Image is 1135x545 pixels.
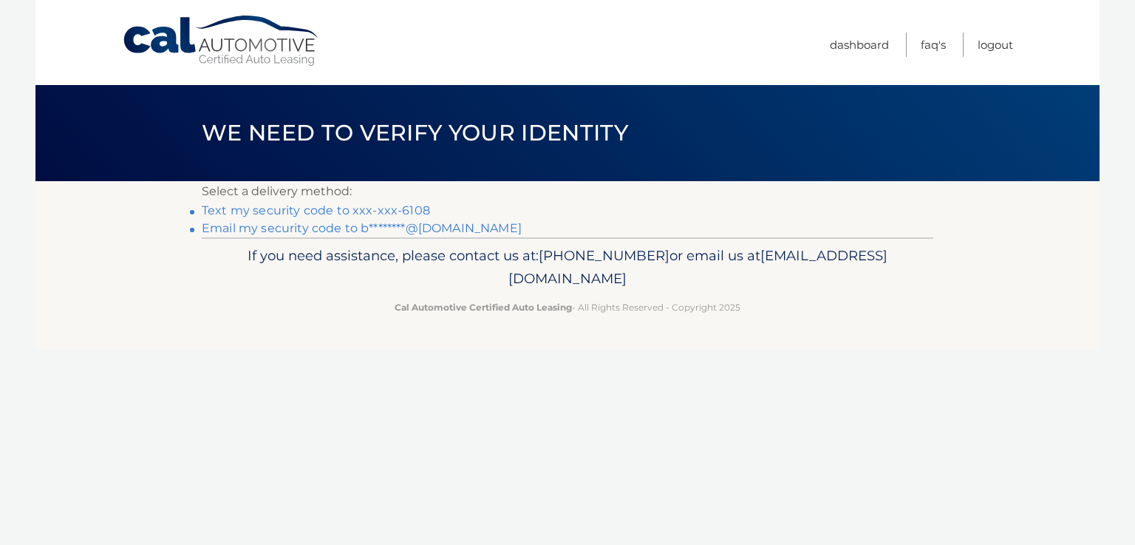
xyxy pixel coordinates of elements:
[539,247,669,264] span: [PHONE_NUMBER]
[395,302,572,313] strong: Cal Automotive Certified Auto Leasing
[202,119,628,146] span: We need to verify your identity
[202,221,522,235] a: Email my security code to b********@[DOMAIN_NAME]
[202,181,933,202] p: Select a delivery method:
[202,203,430,217] a: Text my security code to xxx-xxx-6108
[830,33,889,57] a: Dashboard
[211,299,924,315] p: - All Rights Reserved - Copyright 2025
[978,33,1013,57] a: Logout
[921,33,946,57] a: FAQ's
[211,244,924,291] p: If you need assistance, please contact us at: or email us at
[122,15,321,67] a: Cal Automotive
